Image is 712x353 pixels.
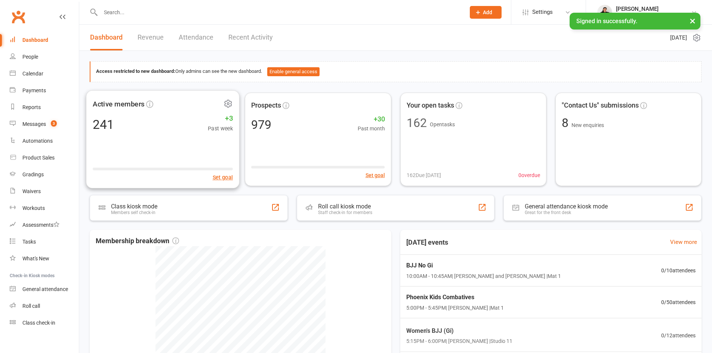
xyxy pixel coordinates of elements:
div: Messages [22,121,46,127]
span: Your open tasks [407,100,454,111]
div: Waivers [22,188,41,194]
h3: [DATE] events [400,236,454,249]
div: What's New [22,256,49,261]
a: General attendance kiosk mode [10,281,79,298]
a: Attendance [179,25,213,50]
span: Open tasks [430,121,455,127]
div: Reports [22,104,41,110]
div: Roll call [22,303,40,309]
span: Phoenix Kids Combatives [406,292,504,302]
span: Prospects [251,100,281,111]
a: Class kiosk mode [10,315,79,331]
a: Waivers [10,183,79,200]
a: Automations [10,133,79,149]
span: 3 [51,120,57,127]
div: Calendar [22,71,43,77]
button: Set goal [366,171,385,179]
div: 241 [93,118,114,130]
span: Past week [208,124,233,133]
a: Dashboard [10,32,79,49]
span: 0 / 10 attendees [661,266,696,275]
a: Recent Activity [228,25,273,50]
div: Tasks [22,239,36,245]
div: [PERSON_NAME] [616,6,691,12]
div: Roll call kiosk mode [318,203,372,210]
a: Calendar [10,65,79,82]
a: Workouts [10,200,79,217]
a: People [10,49,79,65]
div: Members self check-in [111,210,157,215]
a: Tasks [10,233,79,250]
div: Staff check-in for members [318,210,372,215]
a: Dashboard [90,25,123,50]
span: +3 [208,112,233,124]
a: What's New [10,250,79,267]
input: Search... [98,7,460,18]
div: Product Sales [22,155,55,161]
span: [DATE] [670,33,687,42]
a: Product Sales [10,149,79,166]
div: Great for the front desk [525,210,608,215]
span: 162 Due [DATE] [407,171,441,179]
a: Clubworx [9,7,28,26]
button: Set goal [213,173,233,182]
span: 5:00PM - 5:45PM | [PERSON_NAME] | Mat 1 [406,304,504,312]
a: Roll call [10,298,79,315]
a: Reports [10,99,79,116]
span: Active members [93,98,145,109]
div: Class kiosk mode [111,203,157,210]
div: Payments [22,87,46,93]
div: General attendance kiosk mode [525,203,608,210]
span: Add [483,9,492,15]
div: Only admins can see the new dashboard. [96,67,696,76]
div: People [22,54,38,60]
span: Women's BJJ (Gi) [406,326,512,336]
a: Messages 3 [10,116,79,133]
span: Signed in successfully. [576,18,637,25]
a: Gradings [10,166,79,183]
span: BJJ No Gi [406,261,561,270]
span: Membership breakdown [96,236,179,247]
div: Assessments [22,222,59,228]
span: New enquiries [571,122,604,128]
button: × [686,13,699,29]
span: 0 overdue [518,171,540,179]
span: +30 [358,114,385,125]
span: "Contact Us" submissions [562,100,639,111]
img: thumb_image1630818763.png [597,5,612,20]
span: 10:00AM - 10:45AM | [PERSON_NAME] and [PERSON_NAME] | Mat 1 [406,272,561,280]
button: Enable general access [267,67,320,76]
a: Assessments [10,217,79,233]
span: 8 [562,116,571,130]
div: General attendance [22,286,68,292]
a: Revenue [138,25,164,50]
div: Dashboard [22,37,48,43]
div: 162 [407,117,427,129]
button: Add [470,6,502,19]
strong: Access restricted to new dashboard: [96,68,175,74]
a: Payments [10,82,79,99]
a: View more [670,238,697,247]
div: Phoenix Training Centre PTY LTD [616,12,691,19]
div: Gradings [22,171,44,177]
span: Past month [358,124,385,133]
div: Workouts [22,205,45,211]
div: 979 [251,119,271,131]
div: Automations [22,138,53,144]
span: 0 / 12 attendees [661,332,696,340]
span: 0 / 50 attendees [661,298,696,306]
span: Settings [532,4,553,21]
span: 5:15PM - 6:00PM | [PERSON_NAME] | Studio 11 [406,337,512,346]
div: Class check-in [22,320,55,326]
